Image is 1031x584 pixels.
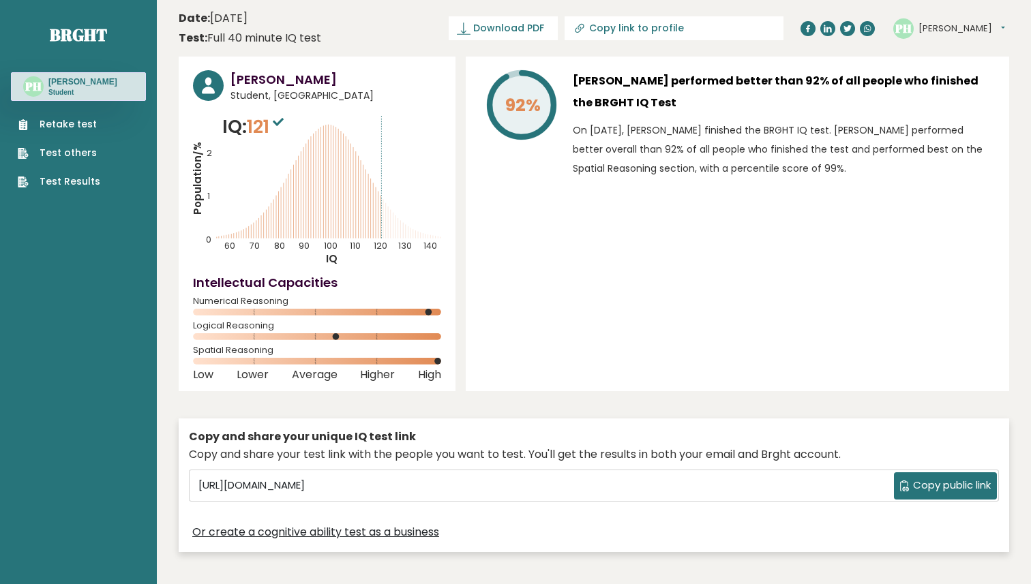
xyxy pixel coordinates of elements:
tspan: 0 [206,234,211,245]
time: [DATE] [179,10,248,27]
h3: [PERSON_NAME] [48,76,117,87]
tspan: 92% [505,93,541,117]
span: Higher [360,372,395,378]
button: Copy public link [894,472,997,500]
b: Date: [179,10,210,26]
a: Test Results [18,174,100,189]
p: IQ: [222,113,287,140]
a: Brght [50,24,107,46]
h4: Intellectual Capacities [193,273,441,292]
text: PH [25,78,42,94]
tspan: 60 [224,240,235,251]
span: Student, [GEOGRAPHIC_DATA] [230,89,441,103]
b: Test: [179,30,207,46]
text: PH [895,20,912,35]
div: Full 40 minute IQ test [179,30,321,46]
span: 121 [247,114,287,139]
div: Copy and share your test link with the people you want to test. You'll get the results in both yo... [189,446,999,463]
tspan: IQ [326,251,338,266]
tspan: 80 [274,240,285,251]
h3: [PERSON_NAME] [230,70,441,89]
tspan: 70 [250,240,260,251]
tspan: 110 [350,240,361,251]
tspan: 120 [374,240,387,251]
span: Low [193,372,213,378]
tspan: 130 [398,240,412,251]
span: Average [292,372,338,378]
span: Download PDF [473,21,544,35]
p: Student [48,88,117,97]
span: Logical Reasoning [193,323,441,328]
div: Copy and share your unique IQ test link [189,429,999,445]
tspan: 1 [207,190,210,202]
a: Test others [18,146,100,160]
a: Download PDF [449,16,558,40]
span: Numerical Reasoning [193,298,441,304]
tspan: Population/% [190,142,205,215]
a: Or create a cognitive ability test as a business [192,524,439,540]
tspan: 140 [423,240,437,251]
tspan: 90 [299,240,310,251]
a: Retake test [18,117,100,132]
span: High [418,372,441,378]
span: Spatial Reasoning [193,348,441,353]
p: On [DATE], [PERSON_NAME] finished the BRGHT IQ test. [PERSON_NAME] performed better overall than ... [573,121,995,178]
span: Copy public link [913,478,991,493]
tspan: 100 [324,240,338,251]
span: Lower [237,372,269,378]
tspan: 2 [207,147,212,159]
h3: [PERSON_NAME] performed better than 92% of all people who finished the BRGHT IQ Test [573,70,995,114]
button: [PERSON_NAME] [918,22,1005,35]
